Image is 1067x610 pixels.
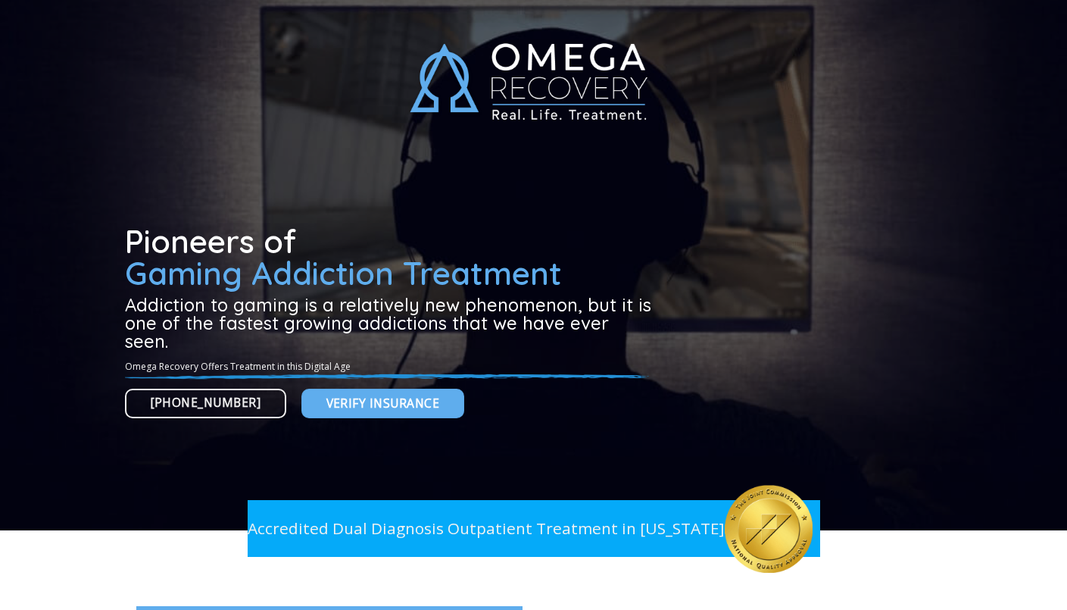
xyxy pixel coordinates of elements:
[301,389,464,418] a: Verify Insurance
[151,393,261,412] span: [PHONE_NUMBER]
[125,359,657,374] p: Omega Recovery Offers Treatment in this Digital Age
[326,394,439,413] span: Verify Insurance
[125,296,657,350] h3: Addiction to gaming is a relatively new phenomenon, but it is one of the fastest growing addictio...
[125,226,657,289] h1: Pioneers of
[125,389,287,418] a: [PHONE_NUMBER]
[125,253,562,293] span: Gaming Addiction Treatment
[248,516,725,541] p: Accredited Dual Diagnosis Outpatient Treatment in [US_STATE]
